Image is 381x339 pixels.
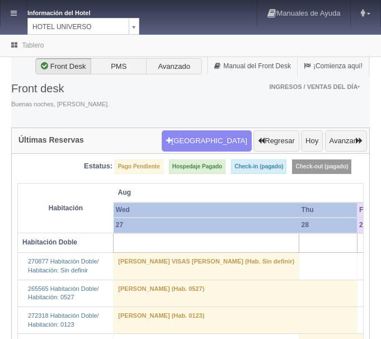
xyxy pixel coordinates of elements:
[22,238,77,246] b: Habitación Doble
[301,130,323,152] button: Hoy
[28,312,99,328] a: 272318 Habitación Doble/Habitación: 0123
[22,41,44,49] a: Tablero
[11,82,109,95] h3: Front desk
[115,159,163,174] label: Pago Pendiente
[91,58,147,75] label: PMS
[84,161,112,172] label: Estatus:
[27,18,139,35] a: HOTEL UNIVERSO
[162,130,252,152] button: [GEOGRAPHIC_DATA]
[27,6,117,18] dt: Información del Hotel
[18,136,84,144] h4: Últimas Reservas
[208,55,297,77] a: Manual del Front Desk
[28,285,99,301] a: 265565 Habitación Doble/Habitación: 0527
[169,159,225,174] label: Hospedaje Pagado
[11,100,109,109] span: Buenas noches, [PERSON_NAME].
[146,58,202,75] label: Avanzado
[299,203,358,218] th: Thu
[269,83,360,90] span: Ingresos / Ventas del día
[114,280,357,307] td: [PERSON_NAME] (Hab. 0527)
[114,253,299,280] td: [PERSON_NAME] VISAS [PERSON_NAME] (Hab. Sin definir)
[299,218,358,233] th: 28
[49,204,83,212] strong: Habitación
[114,307,357,333] td: [PERSON_NAME] (Hab. 0123)
[35,58,91,75] label: Front Desk
[114,203,299,218] th: Wed
[32,18,124,35] span: HOTEL UNIVERSO
[292,159,351,174] label: Check-out (pagado)
[298,55,369,77] a: ¡Comienza aquí!
[28,258,99,274] a: 270877 Habitación Doble/Habitación: Sin definir
[325,130,367,152] button: Avanzar
[253,130,299,152] button: Regresar
[231,159,286,174] label: Check-in (pagado)
[114,218,299,233] th: 27
[118,188,352,197] span: Aug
